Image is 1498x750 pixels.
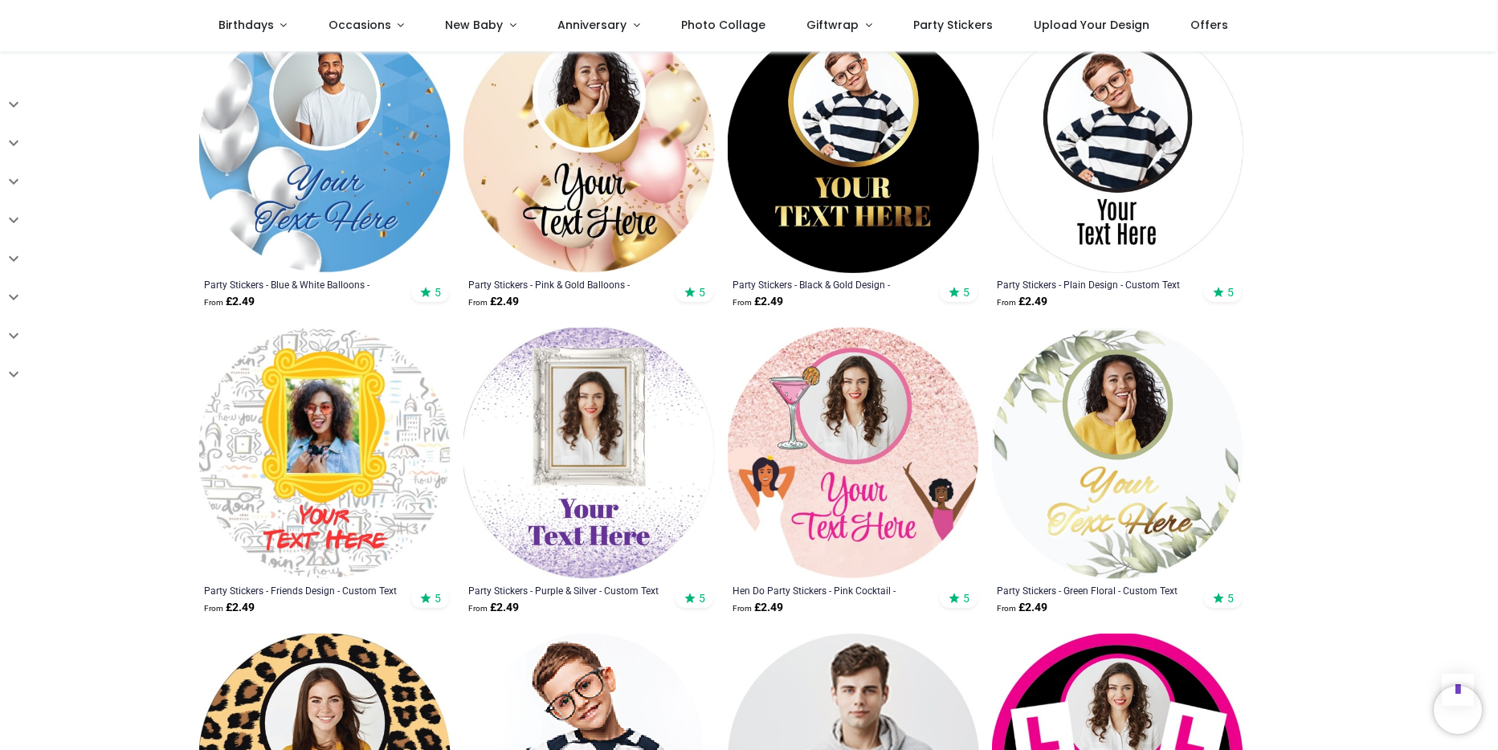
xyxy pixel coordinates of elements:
[992,22,1243,273] img: Personalised Party Stickers - Plain Design - Custom Text - 1 Photo
[435,285,441,300] span: 5
[963,285,969,300] span: 5
[204,298,223,307] span: From
[468,584,662,597] a: Party Stickers - Purple & Silver - Custom Text
[557,17,627,33] span: Anniversary
[733,278,926,291] a: Party Stickers - Black & Gold Design - Custom Text
[1034,17,1149,33] span: Upload Your Design
[204,278,398,291] a: Party Stickers - Blue & White Balloons - Custom Text
[733,604,752,613] span: From
[681,17,765,33] span: Photo Collage
[1227,591,1234,605] span: 5
[963,591,969,605] span: 5
[733,584,926,597] a: Hen Do Party Stickers - Pink Cocktail - Custom Text
[733,294,783,310] strong: £ 2.49
[992,328,1243,579] img: Personalised Party Stickers - Green Floral - Custom Text - 1 Photo
[733,600,783,616] strong: £ 2.49
[913,17,993,33] span: Party Stickers
[806,17,859,33] span: Giftwrap
[997,278,1190,291] a: Party Stickers - Plain Design - Custom Text
[199,328,451,579] img: Personalised Party Stickers - Friends Design - Custom Text - 1 Photo
[218,17,274,33] span: Birthdays
[463,328,715,579] img: Personalised Party Stickers - Purple & Silver - Custom Text - 1 Photo Upload
[204,584,398,597] a: Party Stickers - Friends Design - Custom Text
[699,285,705,300] span: 5
[997,294,1047,310] strong: £ 2.49
[204,600,255,616] strong: £ 2.49
[463,22,715,273] img: Personalised Party Stickers - Pink & Gold Balloons - Custom Text - 1 Photo
[997,604,1016,613] span: From
[468,278,662,291] a: Party Stickers - Pink & Gold Balloons - Custom Text
[733,298,752,307] span: From
[997,298,1016,307] span: From
[468,604,488,613] span: From
[997,600,1047,616] strong: £ 2.49
[204,294,255,310] strong: £ 2.49
[435,591,441,605] span: 5
[468,600,519,616] strong: £ 2.49
[199,22,451,273] img: Personalised Party Stickers - Blue & White Balloons - Custom Text - 1 Photo
[329,17,391,33] span: Occasions
[204,604,223,613] span: From
[1190,17,1228,33] span: Offers
[728,22,979,273] img: Personalised Party Stickers - Black & Gold Design - Custom Text - 1 Photo
[445,17,503,33] span: New Baby
[997,584,1190,597] a: Party Stickers - Green Floral - Custom Text
[1227,285,1234,300] span: 5
[728,328,979,579] img: Personalised Hen Do Party Stickers - Pink Cocktail - Custom Text - 1 Photo Upload
[699,591,705,605] span: 5
[468,298,488,307] span: From
[468,294,519,310] strong: £ 2.49
[1434,686,1482,734] iframe: Brevo live chat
